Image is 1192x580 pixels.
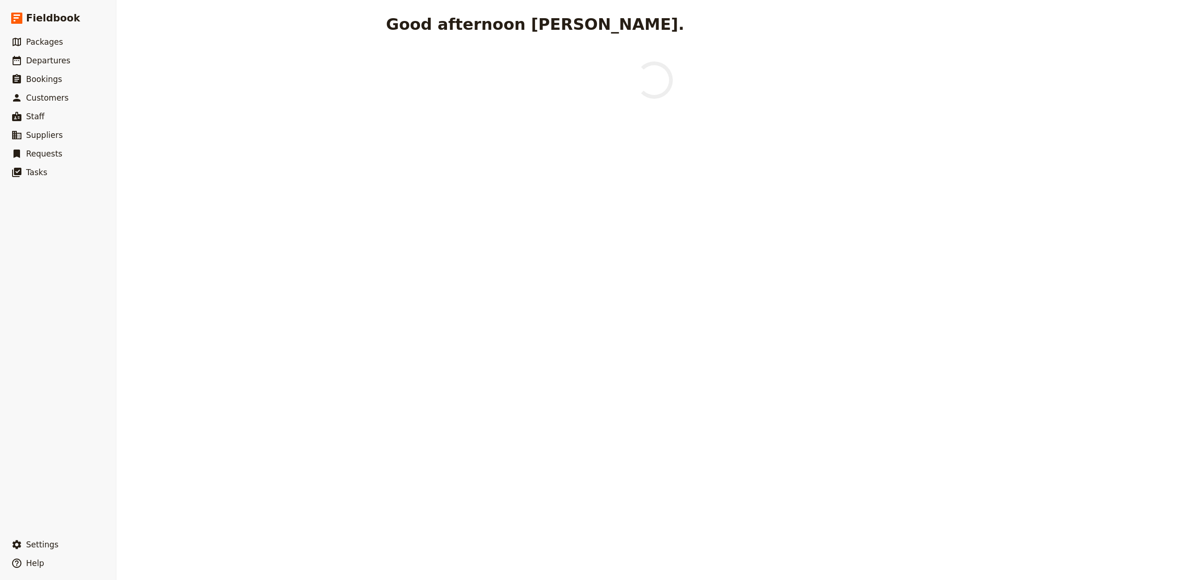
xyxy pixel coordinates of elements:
[26,168,47,177] span: Tasks
[26,56,70,65] span: Departures
[26,11,80,25] span: Fieldbook
[26,75,62,84] span: Bookings
[26,540,59,549] span: Settings
[26,93,68,102] span: Customers
[386,15,684,34] h1: Good afternoon [PERSON_NAME].
[26,559,44,568] span: Help
[26,149,62,158] span: Requests
[26,112,45,121] span: Staff
[26,37,63,47] span: Packages
[26,130,63,140] span: Suppliers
